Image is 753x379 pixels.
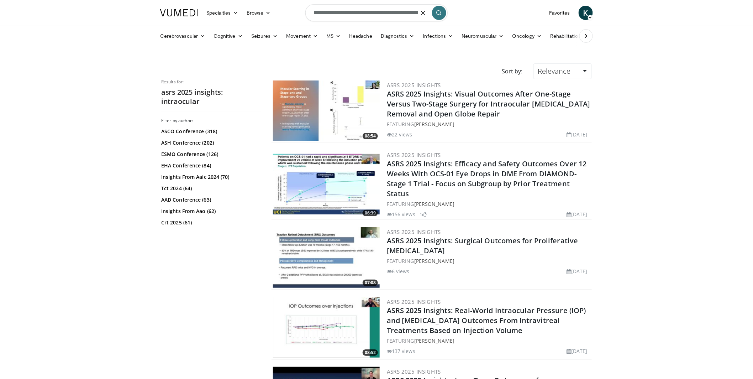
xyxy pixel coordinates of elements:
[247,29,282,43] a: Seizures
[363,349,378,356] span: 08:52
[161,139,259,146] a: ASH Conference (202)
[387,89,590,119] a: ASRS 2025 Insights: Visual Outcomes After One-Stage Versus Two-Stage Surgery for Intraocular [MED...
[546,29,585,43] a: Rehabilitation
[160,9,198,16] img: VuMedi Logo
[387,151,441,159] a: ASRS 2025 Insights
[458,29,508,43] a: Neuromuscular
[376,29,419,43] a: Diagnostics
[273,81,380,141] a: 08:54
[282,29,322,43] a: Movement
[209,29,247,43] a: Cognitive
[508,29,546,43] a: Oncology
[567,131,588,138] li: [DATE]
[567,211,588,218] li: [DATE]
[273,227,380,288] a: 07:08
[363,280,378,286] span: 07:08
[202,6,242,20] a: Specialties
[161,79,261,85] p: Results for:
[387,268,410,275] li: 6 views
[414,201,454,207] a: [PERSON_NAME]
[414,258,454,264] a: [PERSON_NAME]
[387,131,412,138] li: 22 views
[161,151,259,158] a: ESMO Conference (126)
[387,200,590,208] div: FEATURING
[387,82,441,89] a: ASRS 2025 Insights
[497,63,528,79] div: Sort by:
[161,196,259,203] a: AAD Conference (63)
[419,29,458,43] a: Infections
[345,29,376,43] a: Headache
[414,121,454,128] a: [PERSON_NAME]
[387,337,590,344] div: FEATURING
[387,298,441,305] a: ASRS 2025 Insights
[273,227,380,288] img: 6faca284-db8f-4794-9605-d6be7748f171.300x170_q85_crop-smart_upscale.jpg
[242,6,275,20] a: Browse
[579,6,593,20] a: K
[387,159,587,198] a: ASRS 2025 Insights: Efficacy and Safety Outcomes Over 12 Weeks With OCS-01 Eye Drops in DME From ...
[322,29,345,43] a: MS
[387,347,415,355] li: 137 views
[420,211,427,218] li: 1
[387,120,590,128] div: FEATURING
[305,4,448,21] input: Search topics, interventions
[387,236,578,255] a: ASRS 2025 Insights: Surgical Outcomes for Proliferative [MEDICAL_DATA]
[363,133,378,139] span: 08:54
[273,154,380,214] img: b52edc74-331f-4b26-a96f-bc1dd4c9a708.300x170_q85_crop-smart_upscale.jpg
[414,337,454,344] a: [PERSON_NAME]
[273,154,380,214] a: 06:39
[161,219,259,226] a: Crt 2025 (61)
[387,228,441,235] a: ASRS 2025 Insights
[273,297,380,358] img: b4ca062d-45f8-48ce-81f9-03a4827c0a4f.300x170_q85_crop-smart_upscale.jpg
[161,173,259,181] a: Insights From Aaic 2024 (70)
[538,66,571,76] span: Relevance
[387,306,586,335] a: ASRS 2025 Insights: Real-World Intraocular Pressure (IOP) and [MEDICAL_DATA] Outcomes From Intrav...
[161,128,259,135] a: ASCO Conference (318)
[161,185,259,192] a: Tct 2024 (64)
[533,63,592,79] a: Relevance
[387,368,441,375] a: ASRS 2025 Insights
[161,88,261,106] h2: asrs 2025 insights: intraocular
[161,162,259,169] a: EHA Conference (84)
[567,268,588,275] li: [DATE]
[156,29,209,43] a: Cerebrovascular
[567,347,588,355] li: [DATE]
[161,118,261,124] h3: Filter by author:
[273,297,380,358] a: 08:52
[387,257,590,265] div: FEATURING
[387,211,415,218] li: 156 views
[161,208,259,215] a: Insights From Aao (62)
[363,210,378,216] span: 06:39
[273,81,380,141] img: 5b2bb3b7-4a63-45f3-b4b0-f9467a985f36.300x170_q85_crop-smart_upscale.jpg
[545,6,574,20] a: Favorites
